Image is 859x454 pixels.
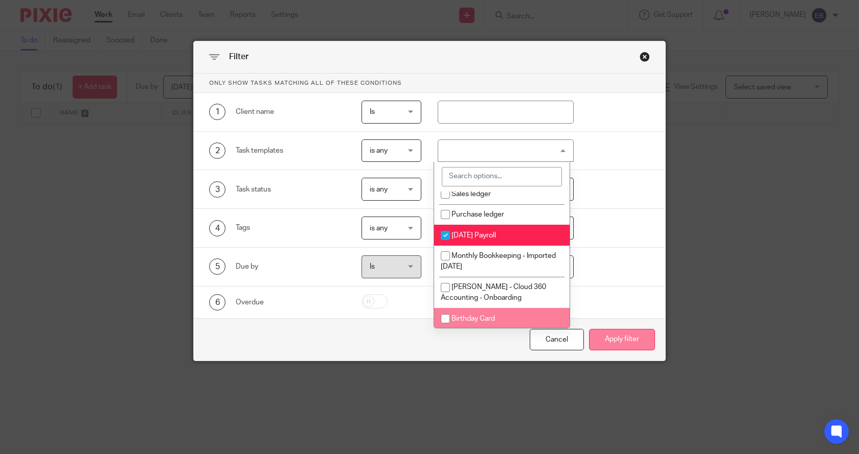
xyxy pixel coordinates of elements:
div: Close this dialog window [530,329,584,351]
div: Close this dialog window [640,52,650,62]
div: Tags [236,223,346,233]
span: Is [370,263,375,270]
p: Only show tasks matching all of these conditions [194,74,665,93]
span: Sales ledger [451,190,491,198]
div: Overdue [236,297,346,307]
span: Monthly Bookkeeping - Imported [DATE] [441,252,556,270]
span: Filter [229,53,248,61]
div: 4 [209,220,225,236]
div: Task templates [236,146,346,156]
div: 5 [209,258,225,275]
span: Purchase ledger [451,211,504,218]
span: [PERSON_NAME] - Cloud 360 Accounting - Onboarding [441,283,546,301]
button: Apply filter [589,329,655,351]
div: 3 [209,181,225,198]
input: Search options... [442,167,562,186]
div: Task status [236,184,346,195]
span: is any [370,225,388,232]
div: 6 [209,294,225,310]
span: Birthday Card [451,315,495,322]
div: 1 [209,104,225,120]
span: Is [370,108,375,115]
span: is any [370,186,388,193]
span: is any [370,147,388,154]
div: Client name [236,107,346,117]
span: [DATE] Payroll [451,232,496,239]
div: 2 [209,142,225,159]
div: Due by [236,261,346,272]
